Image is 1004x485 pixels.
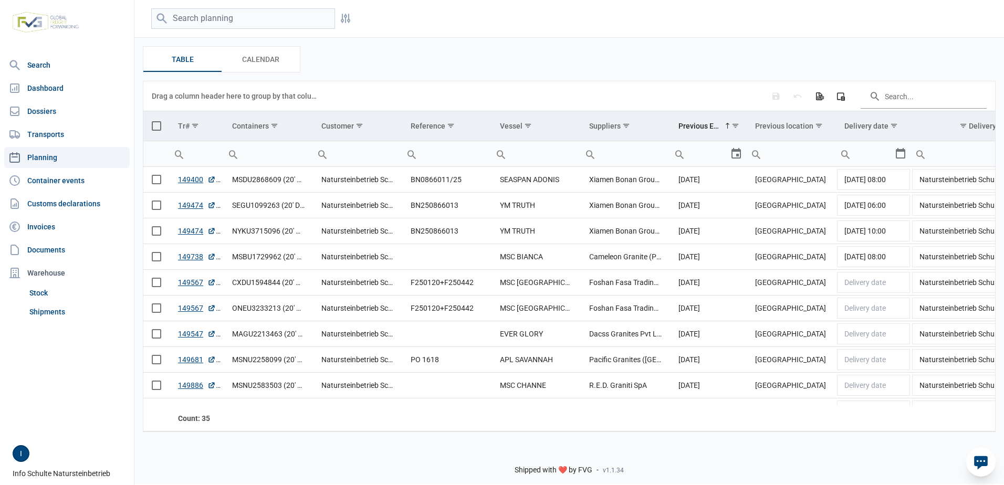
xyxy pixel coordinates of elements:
[447,122,455,130] span: Show filter options for column 'Reference'
[581,347,670,373] td: Pacific Granites ([GEOGRAPHIC_DATA]) Pvt. Ltd.
[4,55,130,76] a: Search
[151,8,335,29] input: Search planning
[152,175,161,184] div: Select row
[224,296,313,321] td: ONEU3233213 (20' DV)
[491,296,581,321] td: MSC [GEOGRAPHIC_DATA]
[4,147,130,168] a: Planning
[844,330,886,338] span: Delivery date
[178,329,216,339] a: 149547
[491,347,581,373] td: APL SAVANNAH
[959,122,967,130] span: Show filter options for column 'Delivery location'
[224,270,313,296] td: CXDU1594844 (20' DV)
[170,141,189,166] div: Search box
[491,193,581,218] td: YM TRUTH
[152,381,161,390] div: Select row
[224,244,313,270] td: MSBU1729962 (20' DV)
[232,122,269,130] div: Containers
[831,87,850,106] div: Column Chooser
[313,270,402,296] td: Natursteinbetrieb Schulte GmbH
[491,270,581,296] td: MSC [GEOGRAPHIC_DATA]
[224,321,313,347] td: MAGU2213463 (20' DV)
[402,167,491,193] td: BN0866011/25
[747,193,836,218] td: [GEOGRAPHIC_DATA]
[581,296,670,321] td: Foshan Fasa Trading Co., Ltd.
[402,218,491,244] td: BN250866013
[170,141,224,166] input: Filter cell
[13,445,29,462] div: I
[313,373,402,398] td: Natursteinbetrieb Schulte GmbH
[670,193,746,218] td: [DATE]
[411,122,445,130] div: Reference
[844,304,886,312] span: Delivery date
[170,141,224,167] td: Filter cell
[670,373,746,398] td: [DATE]
[836,141,855,166] div: Search box
[25,283,130,302] a: Stock
[670,141,729,166] input: Filter cell
[152,88,320,104] div: Drag a column header here to group by that column
[603,466,624,475] span: v1.1.34
[152,355,161,364] div: Select row
[861,83,987,109] input: Search in the data grid
[152,303,161,313] div: Select row
[178,303,216,313] a: 149567
[491,244,581,270] td: MSC BIANCA
[224,398,313,424] td: MSNU2380471 (20' DV)
[178,380,216,391] a: 149886
[224,373,313,398] td: MSNU2583503 (20' DV)
[670,321,746,347] td: [DATE]
[25,302,130,321] a: Shipments
[4,193,130,214] a: Customs declarations
[844,175,886,184] span: [DATE] 08:00
[581,111,670,141] td: Column Suppliers
[670,398,746,424] td: [DATE]
[178,413,215,424] div: Tr# Count: 35
[321,122,354,130] div: Customer
[313,398,402,424] td: Natursteinbetrieb Schulte GmbH
[402,296,491,321] td: F250120+F250442
[844,278,886,287] span: Delivery date
[844,381,886,389] span: Delivery date
[224,141,313,167] td: Filter cell
[747,167,836,193] td: [GEOGRAPHIC_DATA]
[178,122,190,130] div: Tr#
[402,347,491,373] td: PO 1618
[844,122,888,130] div: Delivery date
[313,321,402,347] td: Natursteinbetrieb Schulte GmbH
[313,296,402,321] td: Natursteinbetrieb Schulte GmbH
[515,466,592,475] span: Shipped with ❤️ by FVG
[178,174,216,185] a: 149400
[491,218,581,244] td: YM TRUTH
[747,141,836,167] td: Filter cell
[844,227,886,235] span: [DATE] 10:00
[152,329,161,339] div: Select row
[747,244,836,270] td: [GEOGRAPHIC_DATA]
[313,141,332,166] div: Search box
[4,262,130,283] div: Warehouse
[313,218,402,244] td: Natursteinbetrieb Schulte GmbH
[491,141,510,166] div: Search box
[730,141,742,166] div: Select
[836,141,911,167] td: Filter cell
[747,321,836,347] td: [GEOGRAPHIC_DATA]
[581,373,670,398] td: R.E.D. Graniti SpA
[500,122,522,130] div: Vessel
[581,141,670,166] input: Filter cell
[491,398,581,424] td: MSC CHANNE
[172,53,194,66] span: Table
[313,141,402,167] td: Filter cell
[313,111,402,141] td: Column Customer
[747,296,836,321] td: [GEOGRAPHIC_DATA]
[890,122,898,130] span: Show filter options for column 'Delivery date'
[581,398,670,424] td: R.E.D. Graniti SpA
[242,53,279,66] span: Calendar
[747,141,766,166] div: Search box
[491,373,581,398] td: MSC CHANNE
[178,354,216,365] a: 149681
[313,193,402,218] td: Natursteinbetrieb Schulte GmbH
[622,122,630,130] span: Show filter options for column 'Suppliers'
[678,122,721,130] div: Previous ETA
[270,122,278,130] span: Show filter options for column 'Containers'
[670,270,746,296] td: [DATE]
[4,170,130,191] a: Container events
